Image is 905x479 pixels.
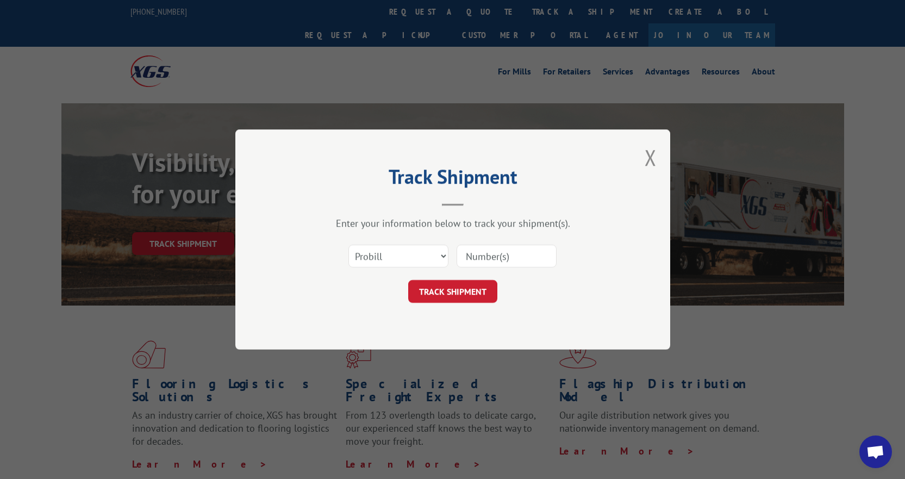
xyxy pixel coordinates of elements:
div: Open chat [859,436,892,468]
button: TRACK SHIPMENT [408,280,497,303]
input: Number(s) [457,245,557,268]
h2: Track Shipment [290,169,616,190]
div: Enter your information below to track your shipment(s). [290,217,616,229]
button: Close modal [645,143,657,172]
